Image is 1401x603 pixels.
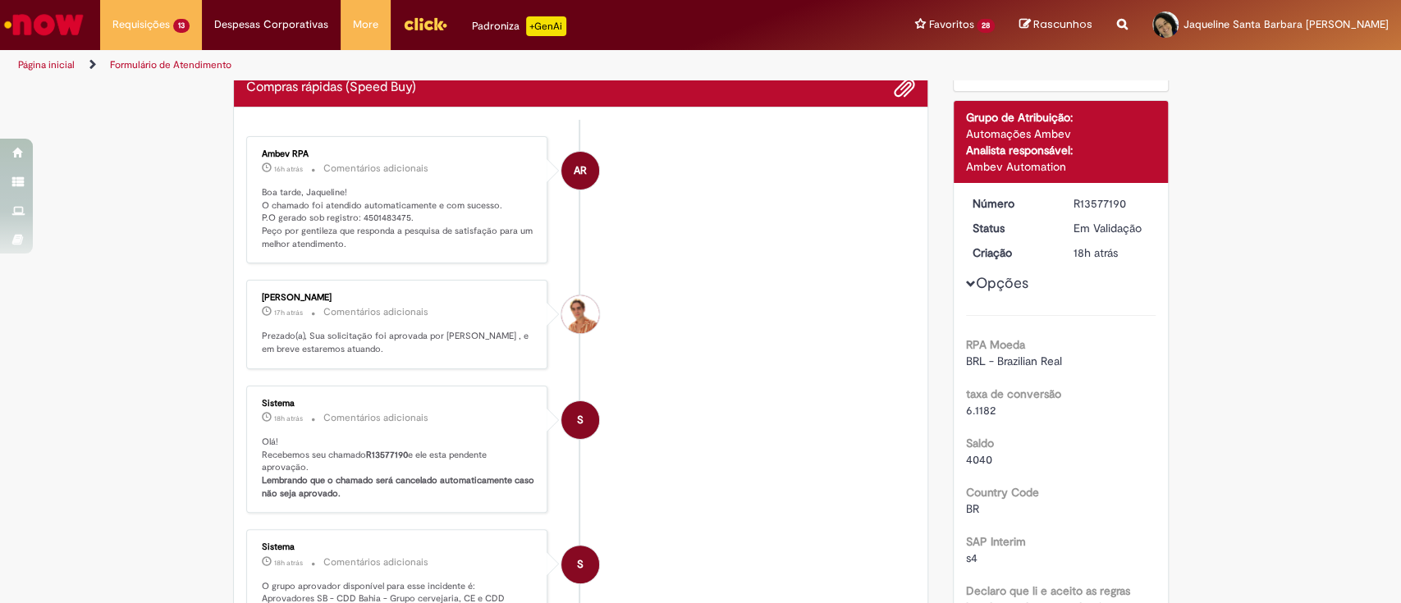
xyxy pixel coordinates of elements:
span: Requisições [112,16,170,33]
ul: Trilhas de página [12,50,922,80]
div: R13577190 [1074,195,1150,212]
div: System [561,401,599,439]
a: Rascunhos [1019,17,1092,33]
dt: Status [960,220,1061,236]
img: ServiceNow [2,8,86,41]
span: S [577,545,584,584]
img: click_logo_yellow_360x200.png [403,11,447,36]
small: Comentários adicionais [323,555,428,569]
dt: Criação [960,244,1061,261]
div: Ambev Automation [966,158,1156,175]
a: Formulário de Atendimento [110,58,231,71]
div: Ambev RPA [262,149,535,159]
span: s4 [966,550,977,565]
p: Boa tarde, Jaqueline! O chamado foi atendido automaticamente e com sucesso. P.O gerado sob regist... [262,186,535,251]
small: Comentários adicionais [323,411,428,425]
span: 6.1182 [966,403,996,418]
span: 18h atrás [274,413,303,423]
div: Em Validação [1074,220,1150,236]
time: 29/09/2025 14:19:02 [1074,245,1118,260]
div: Sistema [262,399,535,409]
span: S [577,400,584,440]
p: +GenAi [526,16,566,36]
div: Alrino Alves Da Silva Junior [561,295,599,333]
span: 18h atrás [1074,245,1118,260]
b: SAP Interim [966,534,1026,549]
span: Despesas Corporativas [214,16,328,33]
p: Prezado(a), Sua solicitação foi aprovada por [PERSON_NAME] , e em breve estaremos atuando. [262,330,535,355]
span: 16h atrás [274,164,303,174]
div: Grupo de Atribuição: [966,109,1156,126]
small: Comentários adicionais [323,305,428,319]
b: Lembrando que o chamado será cancelado automaticamente caso não seja aprovado. [262,474,537,500]
dt: Número [960,195,1061,212]
span: 18h atrás [274,558,303,568]
div: Analista responsável: [966,142,1156,158]
time: 29/09/2025 14:19:12 [274,558,303,568]
div: System [561,546,599,583]
span: Jaqueline Santa Barbara [PERSON_NAME] [1184,17,1389,31]
div: [PERSON_NAME] [262,293,535,303]
span: Favoritos [928,16,973,33]
span: 4040 [966,452,992,467]
span: BR [966,501,979,516]
b: RPA Moeda [966,337,1025,352]
span: 13 [173,19,190,33]
b: taxa de conversão [966,386,1061,401]
span: BRL - Brazilian Real [966,354,1062,368]
div: 29/09/2025 14:19:02 [1074,244,1150,261]
time: 29/09/2025 16:11:22 [274,164,303,174]
b: Country Code [966,485,1039,500]
time: 29/09/2025 14:19:14 [274,413,303,423]
div: Ambev RPA [561,152,599,190]
a: Página inicial [18,58,75,71]
button: Adicionar anexos [894,77,915,98]
h2: Compras rápidas (Speed Buy) Histórico de tíquete [246,80,416,95]
b: R13577190 [366,449,408,461]
span: 17h atrás [274,308,303,317]
span: 28 [977,19,995,33]
time: 29/09/2025 14:26:43 [274,308,303,317]
div: Automações Ambev [966,126,1156,142]
span: More [353,16,378,33]
div: Sistema [262,542,535,552]
small: Comentários adicionais [323,162,428,176]
span: AR [574,151,587,190]
b: Saldo [966,436,994,450]
div: Padroniza [472,16,566,36]
p: Olá! Recebemos seu chamado e ele esta pendente aprovação. [262,436,535,500]
span: Rascunhos [1033,16,1092,32]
